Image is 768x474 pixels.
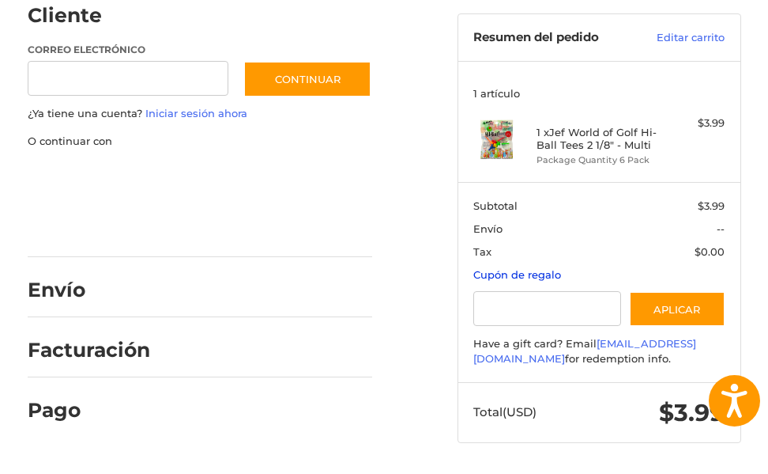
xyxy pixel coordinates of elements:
input: Cupón de regalo o código de cupón [473,291,621,327]
iframe: PayPal-paypal [22,165,141,193]
span: Envío [473,222,503,235]
h2: Pago [28,398,120,423]
span: Subtotal [473,199,518,212]
a: Cupón de regalo [473,268,561,281]
a: Iniciar sesión ahora [145,107,247,119]
span: $3.99 [659,398,725,427]
h3: Resumen del pedido [473,30,636,46]
label: Correo electrónico [28,43,228,57]
p: O continuar con [28,134,372,150]
span: $0.00 [695,245,725,258]
iframe: PayPal-venmo [22,213,141,241]
button: Continuar [243,61,371,97]
p: ¿Ya tiene una cuenta? [28,106,372,122]
span: -- [717,222,725,235]
h3: 1 artículo [473,87,725,100]
iframe: PayPal-paylater [156,165,275,193]
h4: 1 x Jef World of Golf Hi-Ball Tees 2 1/8" - Multi [536,126,658,152]
h2: Facturación [28,338,150,362]
h2: Envío [28,278,120,302]
a: Editar carrito [636,30,725,46]
li: Package Quantity 6 Pack [536,154,658,167]
div: Have a gift card? Email for redemption info. [473,336,725,367]
span: Total (USD) [473,404,536,419]
h2: Cliente [28,3,120,28]
div: $3.99 [662,116,725,131]
span: $3.99 [698,199,725,212]
span: Tax [473,245,491,258]
button: Aplicar [629,291,725,327]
